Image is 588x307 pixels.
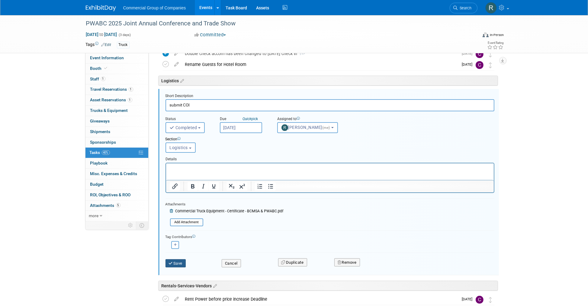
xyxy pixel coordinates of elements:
div: Double check accom has been changed to [DATE] check in [182,48,458,59]
div: Status [165,116,211,122]
span: Misc. Expenses & Credits [90,171,137,176]
button: Duplicate [278,258,307,267]
a: Attachments5 [85,201,148,211]
button: Subscript [227,182,237,191]
a: Edit [101,43,111,47]
span: [DATE] [462,51,476,56]
button: Cancel [222,259,241,268]
div: Due [220,116,268,122]
a: Edit sections [179,77,184,83]
span: Logistics [170,145,188,150]
a: Sponsorships [85,137,148,148]
span: [DATE] [462,297,476,301]
span: Staff [90,77,105,81]
a: edit [172,51,182,56]
span: Commercial Group of Companies [123,5,186,10]
a: Travel Reservations1 [85,84,148,95]
td: Personalize Event Tab Strip [126,221,136,229]
span: (3 days) [118,33,131,37]
a: Edit sections [212,283,217,289]
span: [DATE] [DATE] [86,32,117,37]
span: 5 [116,203,120,207]
a: Event Information [85,53,148,63]
a: Staff1 [85,74,148,84]
a: edit [172,296,182,302]
i: Move task [489,62,492,68]
button: Bold [188,182,198,191]
span: [PERSON_NAME] [281,125,331,130]
span: Event Information [90,55,124,60]
span: 40% [102,150,110,155]
span: [DATE] [462,62,476,67]
a: edit [172,62,182,67]
button: Insert/edit link [170,182,180,191]
button: Bullet list [265,182,276,191]
td: Tags [86,41,111,48]
span: 1 [297,52,305,56]
div: Event Format [442,31,504,41]
iframe: Rich Text Area [166,163,494,180]
span: Shipments [90,129,111,134]
button: Completed [165,122,205,133]
a: ROI, Objectives & ROO [85,190,148,200]
i: Move task [489,297,492,303]
a: Giveaways [85,116,148,126]
span: to [99,32,104,37]
button: Superscript [237,182,247,191]
input: Due Date [220,122,262,133]
a: Playbook [85,158,148,168]
span: Tasks [90,150,110,155]
div: Event Rating [487,41,503,44]
span: Sponsorships [90,140,116,145]
a: more [85,211,148,221]
img: Rod Leland [485,2,497,14]
span: Playbook [90,161,108,165]
button: Committed [192,32,228,38]
img: Cole Mattern [476,61,484,69]
div: Short Description [165,93,494,99]
a: Trucks & Equipment [85,106,148,116]
div: In-Person [490,33,504,37]
button: Remove [334,258,360,267]
div: Attachments [165,202,284,207]
a: Search [450,3,477,13]
div: PWABC 2025 Joint Annual Conference and Trade Show [84,18,468,29]
div: Rentals-Services-Vendors [158,281,498,291]
button: Italic [198,182,208,191]
img: Cole Mattern [476,50,484,58]
span: Budget [90,182,104,187]
i: Quick [243,117,252,121]
a: Booth [85,64,148,74]
a: Quickpick [242,116,259,121]
img: ExhibitDay [86,5,116,11]
a: Shipments [85,127,148,137]
a: Asset Reservations1 [85,95,148,105]
span: more [89,213,99,218]
div: Logistics [158,76,498,86]
span: Travel Reservations [90,87,133,92]
div: Assigned to [277,116,353,122]
i: Booth reservation complete [104,67,108,70]
div: Details [165,154,494,162]
button: Save [165,259,186,268]
a: Misc. Expenses & Credits [85,169,148,179]
div: Tag Contributors [165,233,494,240]
div: Truck [117,42,130,48]
span: Search [458,6,472,10]
span: Asset Reservations [90,97,132,102]
span: Attachments [90,203,120,208]
div: Section [165,137,466,142]
span: 1 [128,98,132,102]
a: Budget [85,179,148,190]
img: Format-Inperson.png [483,32,489,37]
span: Trucks & Equipment [90,108,128,113]
span: ROI, Objectives & ROO [90,192,131,197]
td: Toggle Event Tabs [136,221,148,229]
span: (me) [322,126,330,130]
span: 1 [129,87,133,92]
i: Move task [489,51,492,57]
span: 1 [101,77,105,81]
span: Completed [170,125,197,130]
img: Cole Mattern [476,296,484,304]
